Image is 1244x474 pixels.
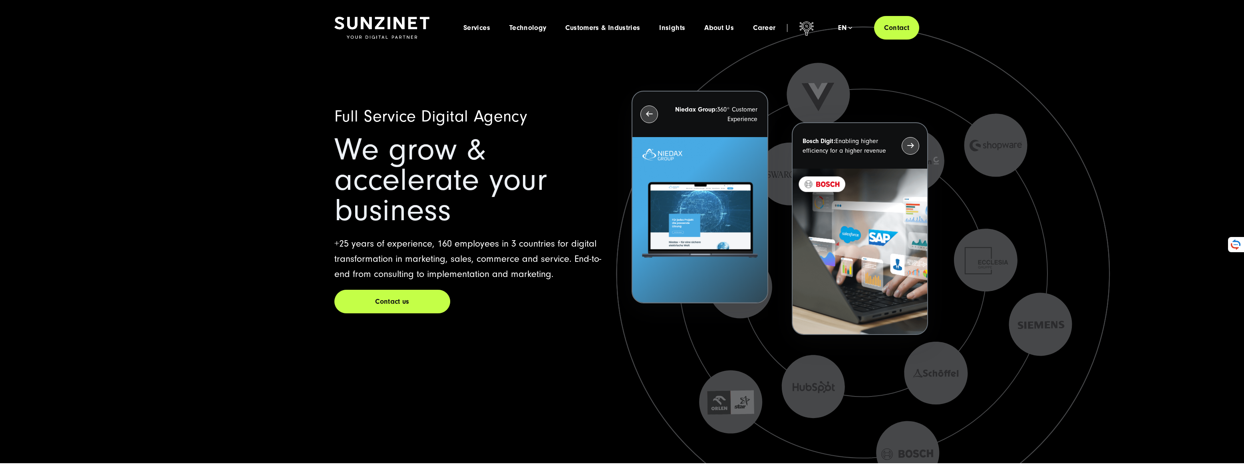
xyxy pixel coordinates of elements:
p: 360° Customer Experience [672,105,757,124]
a: About Us [704,24,734,32]
a: Services [463,24,490,32]
div: en [838,24,852,32]
a: Career [753,24,775,32]
p: Enabling higher efficiency for a higher revenue [803,136,887,155]
button: Bosch Digit:Enabling higher efficiency for a higher revenue recent-project_BOSCH_2024-03 [792,122,928,335]
img: SUNZINET Full Service Digital Agentur [334,17,429,39]
strong: Bosch Digit: [803,137,835,145]
img: recent-project_BOSCH_2024-03 [793,169,927,335]
a: Technology [509,24,546,32]
p: +25 years of experience, 160 employees in 3 countries for digital transformation in marketing, sa... [334,236,612,282]
a: Contact [874,16,919,40]
a: Customers & Industries [565,24,640,32]
strong: Niedax Group: [675,106,717,113]
span: We grow & accelerate your business [334,132,547,228]
img: Letztes Projekt von Niedax. Ein Laptop auf dem die Niedax Website geöffnet ist, auf blauem Hinter... [632,137,767,303]
button: Niedax Group:360° Customer Experience Letztes Projekt von Niedax. Ein Laptop auf dem die Niedax W... [632,91,768,304]
a: Contact us [334,290,450,313]
span: Full Service Digital Agency [334,107,527,126]
a: Insights [659,24,685,32]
